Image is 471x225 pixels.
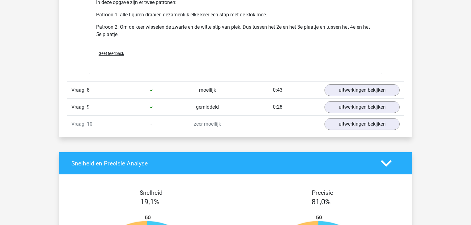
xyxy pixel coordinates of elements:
[123,120,179,128] div: -
[325,84,400,96] a: uitwerkingen bekijken
[273,104,282,110] span: 0:28
[96,23,375,38] p: Patroon 2: Om de keer wisselen de zwarte en de witte stip van plek. Dus tussen het 2e en het 3e p...
[312,198,331,206] span: 81,0%
[71,120,87,128] span: Vraag
[273,87,282,93] span: 0:43
[87,121,92,127] span: 10
[87,87,90,93] span: 8
[196,104,219,110] span: gemiddeld
[71,189,231,196] h4: Snelheid
[71,103,87,111] span: Vraag
[87,104,90,110] span: 9
[325,118,400,130] a: uitwerkingen bekijken
[194,121,221,127] span: zeer moeilijk
[325,101,400,113] a: uitwerkingen bekijken
[243,189,402,196] h4: Precisie
[99,51,124,56] span: Geef feedback
[71,160,371,167] h4: Snelheid en Precisie Analyse
[140,198,159,206] span: 19,1%
[96,11,375,19] p: Patroon 1: alle figuren draaien gezamenlijk elke keer een stap met de klok mee.
[71,86,87,94] span: Vraag
[199,87,216,93] span: moeilijk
